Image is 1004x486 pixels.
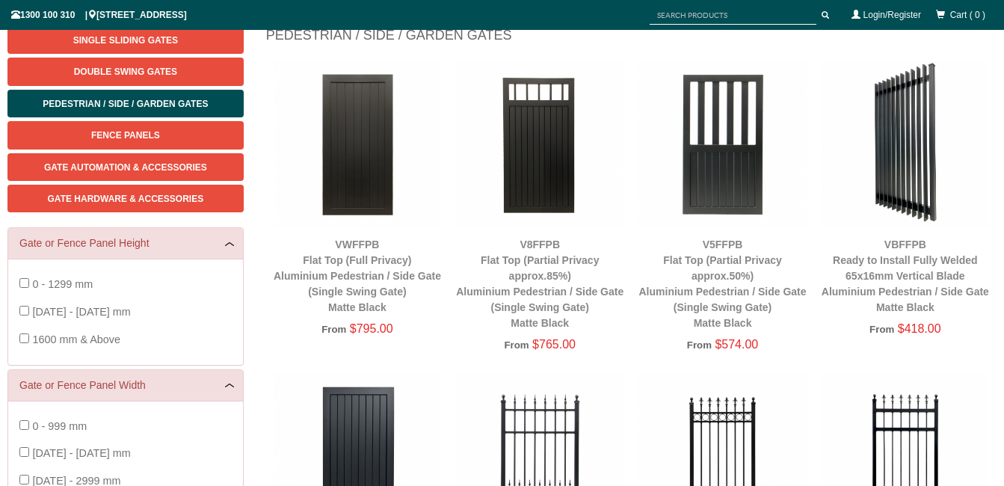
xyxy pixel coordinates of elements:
span: From [504,339,529,351]
a: Gate Automation & Accessories [7,153,244,181]
img: VWFFPB - Flat Top (Full Privacy) - Aluminium Pedestrian / Side Gate (Single Swing Gate) - Matte B... [274,60,441,227]
span: From [321,324,346,335]
span: From [687,339,712,351]
input: SEARCH PRODUCTS [650,6,816,25]
span: Cart ( 0 ) [950,10,985,20]
span: Gate Automation & Accessories [44,162,207,173]
a: Double Swing Gates [7,58,244,85]
span: $418.00 [898,322,941,335]
img: V8FFPB - Flat Top (Partial Privacy approx.85%) - Aluminium Pedestrian / Side Gate (Single Swing G... [456,60,623,227]
h1: Pedestrian / Side / Garden Gates [266,26,997,52]
span: From [869,324,894,335]
span: $765.00 [532,338,576,351]
span: Fence Panels [91,130,160,141]
a: V5FFPBFlat Top (Partial Privacy approx.50%)Aluminium Pedestrian / Side Gate (Single Swing Gate)Ma... [639,239,807,329]
span: [DATE] - [DATE] mm [32,306,130,318]
img: VBFFPB - Ready to Install Fully Welded 65x16mm Vertical Blade - Aluminium Pedestrian / Side Gate ... [822,60,989,227]
a: Pedestrian / Side / Garden Gates [7,90,244,117]
a: Single Sliding Gates [7,26,244,54]
a: Fence Panels [7,121,244,149]
a: Login/Register [863,10,921,20]
span: [DATE] - [DATE] mm [32,447,130,459]
span: 1600 mm & Above [32,333,120,345]
a: V8FFPBFlat Top (Partial Privacy approx.85%)Aluminium Pedestrian / Side Gate (Single Swing Gate)Ma... [456,239,623,329]
span: Double Swing Gates [74,67,177,77]
span: Pedestrian / Side / Garden Gates [43,99,208,109]
span: 0 - 999 mm [32,420,87,432]
span: $574.00 [715,338,758,351]
span: Single Sliding Gates [73,35,178,46]
span: 1300 100 310 | [STREET_ADDRESS] [11,10,187,20]
a: Gate Hardware & Accessories [7,185,244,212]
a: Gate or Fence Panel Height [19,236,232,251]
span: 0 - 1299 mm [32,278,93,290]
span: $795.00 [350,322,393,335]
a: Gate or Fence Panel Width [19,378,232,393]
span: Gate Hardware & Accessories [48,194,204,204]
a: VBFFPBReady to Install Fully Welded 65x16mm Vertical BladeAluminium Pedestrian / Side GateMatte B... [822,239,989,313]
a: VWFFPBFlat Top (Full Privacy)Aluminium Pedestrian / Side Gate (Single Swing Gate)Matte Black [274,239,441,313]
img: V5FFPB - Flat Top (Partial Privacy approx.50%) - Aluminium Pedestrian / Side Gate (Single Swing G... [638,60,806,227]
